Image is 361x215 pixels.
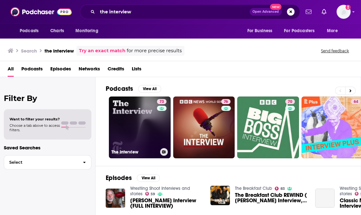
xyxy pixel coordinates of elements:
[145,192,155,196] a: 59
[235,192,308,203] span: The Breakfast Club REWIND ( [PERSON_NAME] Interview, [PERSON_NAME] Interview and Yung Miami Inter...
[4,160,78,164] span: Select
[111,149,158,155] h3: The Interview
[173,97,235,158] a: 76
[284,26,315,35] span: For Podcasters
[243,25,280,37] button: open menu
[8,64,14,77] a: All
[4,94,91,103] h2: Filter By
[4,155,91,169] button: Select
[327,26,338,35] span: More
[106,85,133,93] h2: Podcasts
[351,99,360,104] a: 64
[127,47,182,54] span: for more precise results
[275,187,285,190] a: 83
[10,117,60,121] span: Want to filter your results?
[130,198,203,209] span: [PERSON_NAME] Interview (FULL INTERVIEW)
[151,193,155,196] span: 59
[280,25,324,37] button: open menu
[21,64,43,77] a: Podcasts
[45,48,74,54] h3: the interview
[157,99,166,104] a: 73
[50,64,71,77] a: Episodes
[270,4,281,10] span: New
[132,64,141,77] a: Lists
[315,189,335,208] a: Classic Magnum TA Interview (FULL INTERVIEW)
[10,123,60,132] span: Choose a tab above to access filters.
[130,198,203,209] a: Jimmy Valiant Interview (FULL INTERVIEW)
[353,99,358,105] span: 64
[250,8,282,16] button: Open AdvancedNew
[235,192,308,203] a: The Breakfast Club REWIND ( Usher Interview, Ric Flair Interview and Yung Miami Interview)
[322,25,346,37] button: open menu
[221,99,230,104] a: 76
[319,48,351,54] button: Send feedback
[210,186,230,205] img: The Breakfast Club REWIND ( Usher Interview, Ric Flair Interview and Yung Miami Interview)
[336,5,350,19] span: Logged in as kkneafsey
[247,26,272,35] span: For Business
[106,174,132,182] h2: Episodes
[345,5,350,10] svg: Add a profile image
[4,145,91,151] p: Saved Searches
[138,85,161,93] button: View All
[130,186,190,197] a: Wrestling Shoot Interviews and stories
[50,26,64,35] span: Charts
[79,64,100,77] a: Networks
[80,4,300,19] div: Search podcasts, credits, & more...
[224,99,228,105] span: 76
[106,189,125,208] img: Jimmy Valiant Interview (FULL INTERVIEW)
[235,186,272,191] a: The Breakfast Club
[319,6,329,17] a: Show notifications dropdown
[285,99,295,104] a: 70
[336,5,350,19] img: User Profile
[75,26,98,35] span: Monitoring
[109,97,171,158] a: 73The Interview
[106,174,160,182] a: EpisodesView All
[106,85,161,93] a: PodcastsView All
[288,99,292,105] span: 70
[280,187,285,190] span: 83
[97,7,250,17] input: Search podcasts, credits, & more...
[336,5,350,19] button: Show profile menu
[46,25,68,37] a: Charts
[237,97,299,158] a: 70
[252,10,279,13] span: Open Advanced
[108,64,124,77] a: Credits
[303,6,314,17] a: Show notifications dropdown
[11,6,72,18] img: Podchaser - Follow, Share and Rate Podcasts
[79,47,125,54] a: Try an exact match
[20,26,39,35] span: Podcasts
[137,174,160,182] button: View All
[21,48,37,54] h3: Search
[15,25,47,37] button: open menu
[159,99,164,105] span: 73
[71,25,106,37] button: open menu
